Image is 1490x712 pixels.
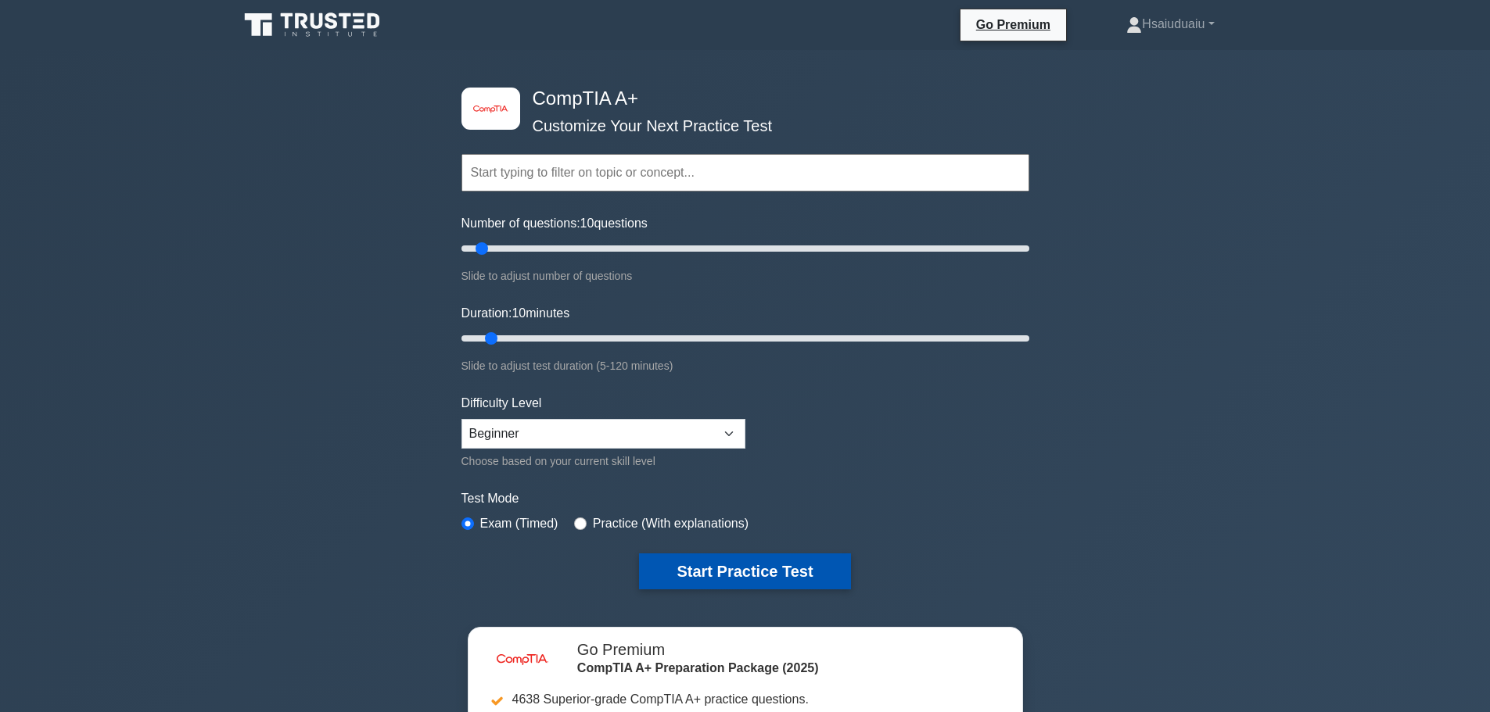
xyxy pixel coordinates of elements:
[461,304,570,323] label: Duration: minutes
[512,306,526,320] span: 10
[580,216,594,230] span: 10
[967,15,1060,34] a: Go Premium
[461,489,1029,508] label: Test Mode
[461,267,1029,285] div: Slide to adjust number of questions
[593,514,749,533] label: Practice (With explanations)
[461,356,1029,375] div: Slide to adjust test duration (5-120 minutes)
[461,214,648,233] label: Number of questions: questions
[526,88,953,110] h4: CompTIA A+
[1089,9,1251,40] a: Hsaiuduaiu
[461,452,745,470] div: Choose based on your current skill level
[461,154,1029,191] input: Start typing to filter on topic or concept...
[639,553,850,589] button: Start Practice Test
[480,514,558,533] label: Exam (Timed)
[461,394,542,413] label: Difficulty Level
